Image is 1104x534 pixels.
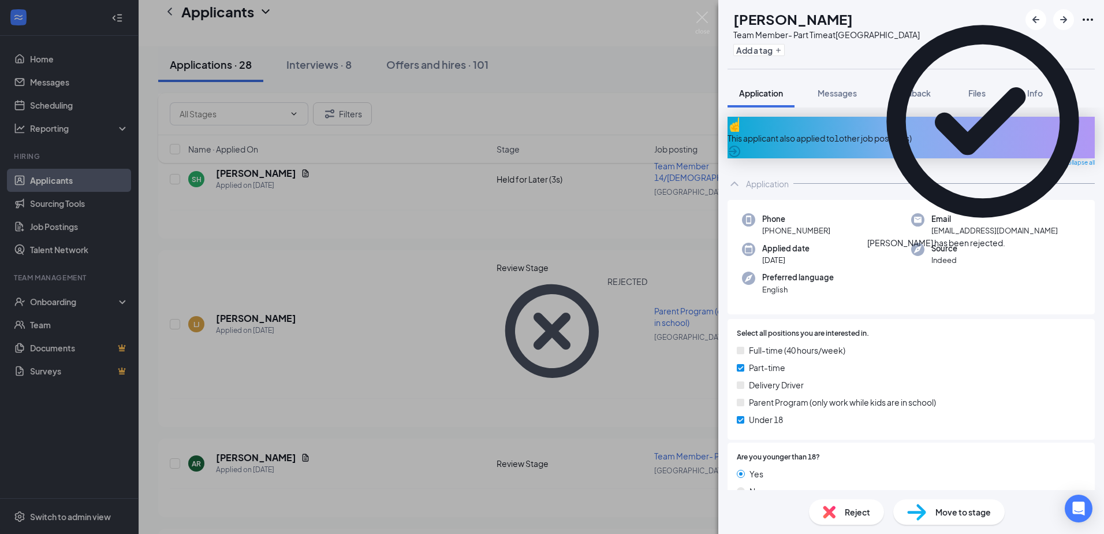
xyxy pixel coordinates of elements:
[845,506,870,518] span: Reject
[739,88,783,98] span: Application
[749,396,936,409] span: Parent Program (only work while kids are in school)
[737,452,820,463] span: Are you younger than 18?
[733,29,920,40] div: Team Member- Part Time at [GEOGRAPHIC_DATA]
[749,485,760,498] span: No
[762,254,810,266] span: [DATE]
[935,506,991,518] span: Move to stage
[733,9,853,29] h1: [PERSON_NAME]
[762,284,834,295] span: English
[749,361,785,374] span: Part-time
[733,44,785,56] button: PlusAdd a tag
[867,237,1005,249] div: [PERSON_NAME] has been rejected.
[728,144,741,158] svg: ArrowCircle
[762,225,830,236] span: [PHONE_NUMBER]
[728,132,1095,144] div: This applicant also applied to 1 other job posting(s)
[746,178,789,190] div: Application
[762,213,830,225] span: Phone
[818,88,857,98] span: Messages
[749,413,783,426] span: Under 18
[1065,495,1092,522] div: Open Intercom Messenger
[775,47,782,54] svg: Plus
[749,344,845,357] span: Full-time (40 hours/week)
[749,468,763,480] span: Yes
[762,272,834,283] span: Preferred language
[931,254,957,266] span: Indeed
[737,328,869,339] span: Select all positions you are interested in.
[867,6,1098,237] svg: CheckmarkCircle
[762,243,810,254] span: Applied date
[749,379,804,391] span: Delivery Driver
[728,177,741,191] svg: ChevronUp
